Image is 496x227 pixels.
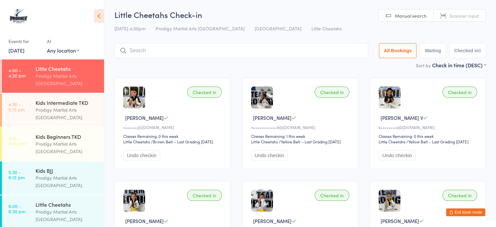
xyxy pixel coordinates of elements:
[114,25,145,32] span: [DATE] 4:00pm
[443,87,477,98] div: Checked in
[251,139,278,144] div: Little Cheetahs
[381,218,419,224] span: [PERSON_NAME]
[151,139,213,144] span: / Brown Belt – Last Grading [DATE]
[8,102,25,112] time: 4:30 - 5:15 pm
[36,174,98,189] div: Prodigy Martial Arts [GEOGRAPHIC_DATA]
[255,25,301,32] span: [GEOGRAPHIC_DATA]
[36,140,98,155] div: Prodigy Martial Arts [GEOGRAPHIC_DATA]
[8,47,24,54] a: [DATE]
[478,48,481,53] div: 8
[36,99,98,106] div: Kids Intermediate TKD
[123,190,145,212] img: image1743570156.png
[406,139,468,144] span: / Yellow Belt – Last Grading [DATE]
[446,208,485,216] button: Exit kiosk mode
[253,114,292,121] span: [PERSON_NAME]
[450,12,479,19] span: Scanner input
[251,190,273,212] img: image1743570171.png
[8,170,25,180] time: 5:30 - 6:15 pm
[187,190,222,201] div: Checked in
[123,124,224,130] div: c••••••j@[DOMAIN_NAME]
[36,65,98,72] div: Little Cheetahs
[36,106,98,121] div: Prodigy Martial Arts [GEOGRAPHIC_DATA]
[125,114,164,121] span: [PERSON_NAME]
[114,9,486,20] h2: Little Cheetahs Check-in
[156,25,245,32] span: Prodigy Martial Arts [GEOGRAPHIC_DATA]
[379,87,400,108] img: image1743569871.png
[8,203,25,214] time: 6:00 - 6:30 pm
[47,47,79,54] div: Any location
[7,5,31,29] img: Prodigy Martial Arts Seven Hills
[395,12,427,19] span: Manual search
[311,25,342,32] span: Little Cheetahs
[379,150,415,160] button: Undo checkin
[123,139,150,144] div: Little Cheetahs
[2,161,104,195] a: 5:30 -6:15 pmKids BJJProdigy Martial Arts [GEOGRAPHIC_DATA]
[36,72,98,87] div: Prodigy Martial Arts [GEOGRAPHIC_DATA]
[379,190,400,212] img: image1745992024.png
[379,124,479,130] div: k••••••••a@[DOMAIN_NAME]
[251,87,273,108] img: image1753250379.png
[379,139,405,144] div: Little Cheetahs
[2,59,104,93] a: 4:00 -4:30 pmLittle CheetahsProdigy Martial Arts [GEOGRAPHIC_DATA]
[315,87,349,98] div: Checked in
[36,201,98,208] div: Little Cheetahs
[253,218,292,224] span: [PERSON_NAME]
[2,93,104,127] a: 4:30 -5:15 pmKids Intermediate TKDProdigy Martial Arts [GEOGRAPHIC_DATA]
[8,68,25,78] time: 4:00 - 4:30 pm
[416,62,431,69] label: Sort by
[36,133,98,140] div: Kids Beginners TKD
[449,43,486,58] button: Checked in8
[8,136,26,146] time: 5:15 - 6:00 pm
[251,150,288,160] button: Undo checkin
[36,167,98,174] div: Kids BJJ
[114,43,368,58] input: Search
[123,133,224,139] div: Classes Remaining: 0 this week
[187,87,222,98] div: Checked in
[432,61,486,69] div: Check in time (DESC)
[251,124,352,130] div: n••••••••••••9@[DOMAIN_NAME]
[47,36,79,47] div: At
[279,139,341,144] span: / Yellow Belt – Last Grading [DATE]
[379,133,479,139] div: Classes Remaining: 0 this week
[2,127,104,161] a: 5:15 -6:00 pmKids Beginners TKDProdigy Martial Arts [GEOGRAPHIC_DATA]
[443,190,477,201] div: Checked in
[36,208,98,223] div: Prodigy Martial Arts [GEOGRAPHIC_DATA]
[315,190,349,201] div: Checked in
[123,87,145,108] img: image1690441305.png
[251,133,352,139] div: Classes Remaining: 1 this week
[379,43,417,58] button: All Bookings
[8,36,40,47] div: Events for
[125,218,164,224] span: [PERSON_NAME]
[420,43,446,58] button: Waiting
[123,150,160,160] button: Undo checkin
[381,114,423,121] span: [PERSON_NAME] V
